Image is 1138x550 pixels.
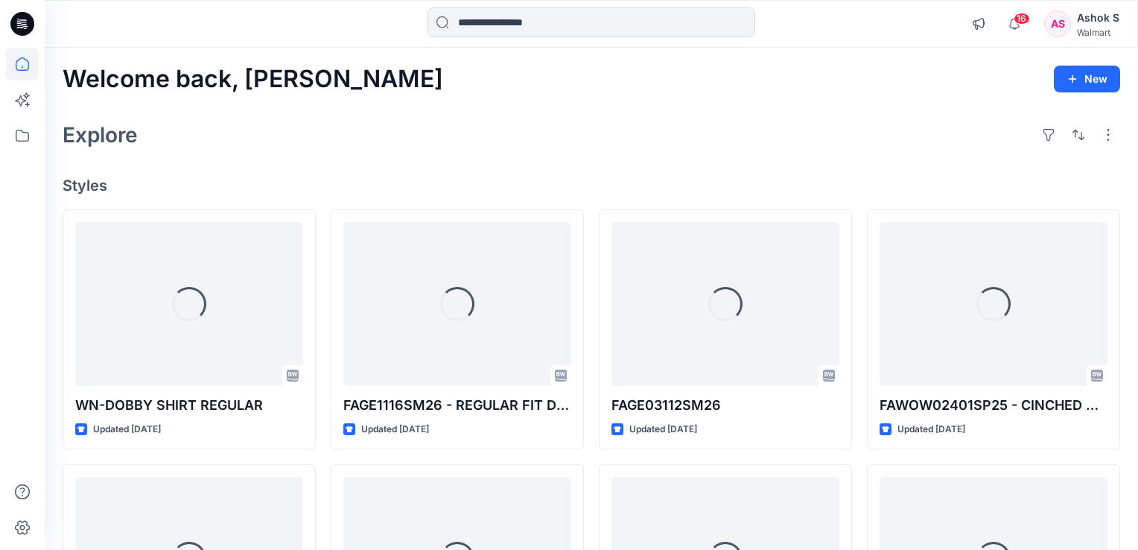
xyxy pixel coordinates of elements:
[1077,9,1119,27] div: Ashok S
[361,422,429,437] p: Updated [DATE]
[343,395,571,416] p: FAGE1116SM26 - REGULAR FIT DENIM SHORTS
[63,66,443,93] h2: Welcome back, [PERSON_NAME]
[897,422,965,437] p: Updated [DATE]
[93,422,161,437] p: Updated [DATE]
[880,395,1107,416] p: FAWOW02401SP25 - CINCHED NECK JACKET
[611,395,839,416] p: FAGE03112SM26
[1014,13,1030,25] span: 16
[63,177,1120,195] h4: Styles
[63,123,138,147] h2: Explore
[1044,10,1071,37] div: AS
[629,422,697,437] p: Updated [DATE]
[75,395,303,416] p: WN-DOBBY SHIRT REGULAR
[1054,66,1120,92] button: New
[1077,27,1119,38] div: Walmart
